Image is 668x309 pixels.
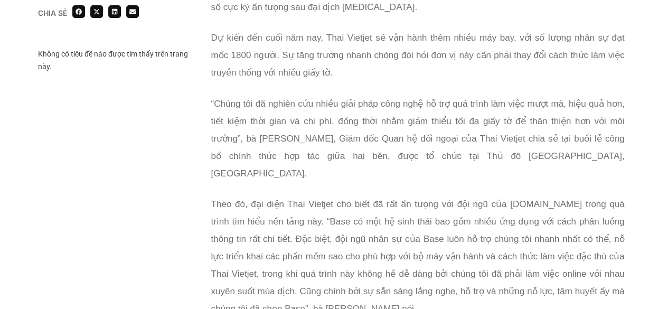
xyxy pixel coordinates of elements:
div: Không có tiêu đề nào được tìm thấy trên trang này. [38,48,195,73]
div: Share on email [126,5,139,18]
div: Share on facebook [72,5,85,18]
div: Share on x-twitter [90,5,103,18]
span: “Chúng tôi đã nghiên cứu nhiều giải pháp công nghệ hỗ trợ quá trình làm việc mượt mà, hiệu quả hơ... [211,98,625,178]
div: Chia sẻ [38,10,67,17]
span: Dự kiến đến cuối năm nay, Thai Vietjet sẽ vận hành thêm nhiều máy bay, với số lượng nhân sự đạt m... [211,33,625,78]
div: Share on linkedin [108,5,121,18]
